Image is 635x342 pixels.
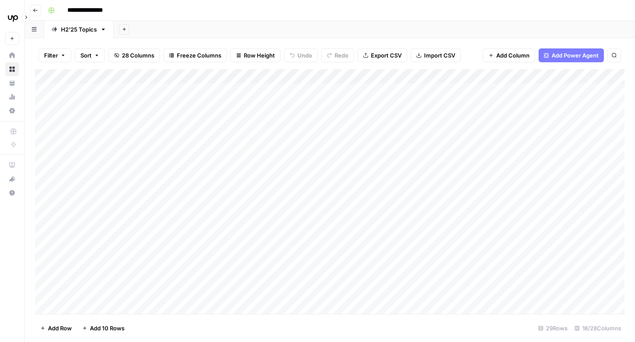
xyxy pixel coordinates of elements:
div: 29 Rows [535,321,571,335]
button: Undo [284,48,318,62]
span: Import CSV [424,51,455,60]
button: What's new? [5,172,19,186]
button: Export CSV [357,48,407,62]
a: Settings [5,104,19,118]
span: Filter [44,51,58,60]
button: Sort [75,48,105,62]
button: Add Row [35,321,77,335]
span: Add 10 Rows [90,324,124,332]
button: Add Column [483,48,535,62]
span: Add Power Agent [552,51,599,60]
span: Add Column [496,51,530,60]
a: Home [5,48,19,62]
button: Add 10 Rows [77,321,130,335]
div: What's new? [6,173,19,185]
a: AirOps Academy [5,158,19,172]
button: Workspace: Upwork [5,7,19,29]
span: Sort [80,51,92,60]
button: Help + Support [5,186,19,200]
button: Freeze Columns [163,48,227,62]
span: Export CSV [371,51,402,60]
button: 28 Columns [108,48,160,62]
span: Undo [297,51,312,60]
button: Row Height [230,48,281,62]
span: Redo [335,51,348,60]
div: 18/28 Columns [571,321,625,335]
span: Freeze Columns [177,51,221,60]
img: Upwork Logo [5,10,21,26]
a: Your Data [5,76,19,90]
span: Row Height [244,51,275,60]
button: Filter [38,48,71,62]
button: Import CSV [411,48,461,62]
button: Add Power Agent [539,48,604,62]
button: Redo [321,48,354,62]
span: 28 Columns [122,51,154,60]
div: H2'25 Topics [61,25,97,34]
a: H2'25 Topics [44,21,114,38]
a: Browse [5,62,19,76]
a: Usage [5,90,19,104]
span: Add Row [48,324,72,332]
